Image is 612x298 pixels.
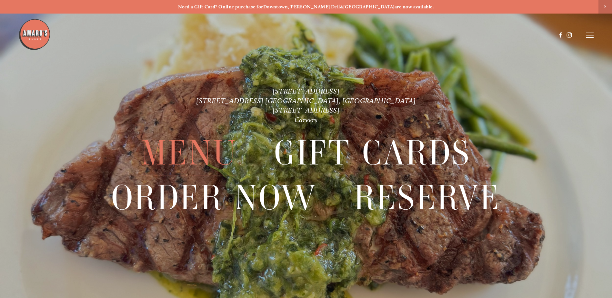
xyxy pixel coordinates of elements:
[274,131,471,175] a: Gift Cards
[340,4,343,10] strong: &
[273,87,340,95] a: [STREET_ADDRESS]
[196,96,416,105] a: [STREET_ADDRESS] [GEOGRAPHIC_DATA], [GEOGRAPHIC_DATA]
[295,115,318,124] a: Careers
[288,4,289,10] strong: ,
[343,4,395,10] a: [GEOGRAPHIC_DATA]
[141,131,237,175] a: Menu
[18,18,51,51] img: Amaro's Table
[111,176,317,220] a: Order Now
[289,4,340,10] a: [PERSON_NAME] Dell
[273,106,340,114] a: [STREET_ADDRESS]
[395,4,434,10] strong: are now available.
[178,4,263,10] strong: Need a Gift Card? Online purchase for
[263,4,288,10] a: Downtown
[354,176,501,220] a: Reserve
